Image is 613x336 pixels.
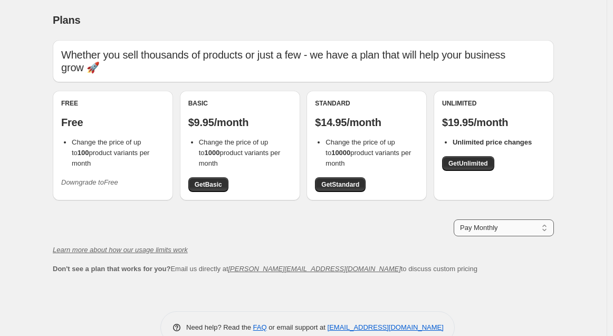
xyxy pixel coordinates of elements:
[61,99,165,108] div: Free
[328,323,444,331] a: [EMAIL_ADDRESS][DOMAIN_NAME]
[61,116,165,129] p: Free
[53,14,80,26] span: Plans
[205,149,220,157] b: 1000
[453,138,532,146] b: Unlimited price changes
[448,159,488,168] span: Get Unlimited
[53,246,188,254] a: Learn more about how our usage limits work
[442,116,545,129] p: $19.95/month
[78,149,89,157] b: 100
[315,99,418,108] div: Standard
[253,323,267,331] a: FAQ
[442,156,494,171] a: GetUnlimited
[331,149,350,157] b: 10000
[186,323,253,331] span: Need help? Read the
[442,99,545,108] div: Unlimited
[267,323,328,331] span: or email support at
[228,265,401,273] a: [PERSON_NAME][EMAIL_ADDRESS][DOMAIN_NAME]
[315,116,418,129] p: $14.95/month
[53,265,477,273] span: Email us directly at to discuss custom pricing
[188,116,292,129] p: $9.95/month
[55,174,124,191] button: Downgrade toFree
[199,138,281,167] span: Change the price of up to product variants per month
[61,178,118,186] i: Downgrade to Free
[188,177,228,192] a: GetBasic
[61,49,545,74] p: Whether you sell thousands of products or just a few - we have a plan that will help your busines...
[195,180,222,189] span: Get Basic
[188,99,292,108] div: Basic
[325,138,411,167] span: Change the price of up to product variants per month
[72,138,149,167] span: Change the price of up to product variants per month
[321,180,359,189] span: Get Standard
[53,265,170,273] b: Don't see a plan that works for you?
[315,177,366,192] a: GetStandard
